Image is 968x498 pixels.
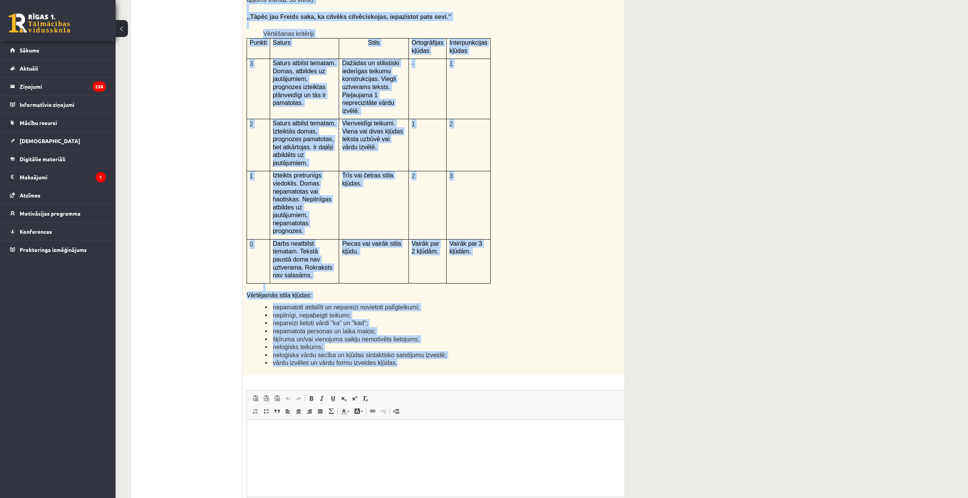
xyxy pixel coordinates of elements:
span: Punkti [250,39,267,46]
span: ,,Tāpēc jau Freids saka, ka cilvēks cilvēciskojas, iepazīstot pats sevi.’’ [247,14,451,20]
a: Ziņojumi238 [10,78,106,95]
a: Надстрочный индекс [349,393,360,403]
a: Убрать форматирование [360,393,371,403]
span: Konferences [20,228,52,235]
a: Подстрочный индекс [338,393,349,403]
span: nepilnīgi, nepabeigti teikumi; [273,312,351,319]
span: Interpunkcijas kļūdas [449,39,487,54]
a: Atzīmes [10,186,106,204]
a: Курсив (Ctrl+I) [317,393,328,403]
span: Mācību resursi [20,119,57,126]
span: neloģiska vārdu secība un kļūdas sintaktisko saistījumu izveidē; [273,352,447,358]
span: Saturs atbilst tematam. Domas, atbildes uz jautājumiem, prognozes izteiktas plānveidīgi un tās ir... [273,60,336,106]
a: Rīgas 1. Tālmācības vidusskola [8,14,70,33]
span: Vienveidīgi teikumi. Viena vai divas kļūdas teksta uzbūvē vai vārdu izvēlē. [342,120,403,150]
legend: Maksājumi [20,168,106,186]
span: 1 [449,61,453,67]
a: Полужирный (Ctrl+B) [306,393,317,403]
span: Saturs [273,39,291,46]
a: Вставить из Word [272,393,282,403]
a: Вставить/Редактировать ссылку (Ctrl+K) [367,406,378,416]
a: Digitālie materiāli [10,150,106,168]
span: nepamatota personas un laika maiņa; [273,328,376,334]
a: Maksājumi1 [10,168,106,186]
a: Вставить разрыв страницы для печати [391,406,402,416]
a: Konferences [10,223,106,240]
span: šķīruma un/vai vienojuma saikļu nemotivēts lietojums; [273,336,420,343]
span: 2 [250,121,253,127]
iframe: Визуальный текстовый редактор, wiswyg-editor-user-answer-47433799461600 [247,420,652,497]
span: 2 [412,173,415,179]
span: 2 [449,121,453,127]
span: 1 [412,121,415,127]
span: Aktuāli [20,65,38,72]
span: Proktoringa izmēģinājums [20,246,87,253]
span: Stils [368,39,380,46]
span: vārdu izvēles un vārdu formu izveides kļūdas. [273,360,397,366]
a: Подчеркнутый (Ctrl+U) [328,393,338,403]
span: Vairāk par 3 kļūdām. [449,240,482,255]
i: 238 [92,81,106,92]
body: Визуальный текстовый редактор, wiswyg-editor-user-answer-47433799219000 [8,8,397,24]
a: Вставить / удалить маркированный список [261,406,272,416]
span: Vairāk par 2 kļūdām. [412,240,439,255]
a: Вставить только текст (Ctrl+Shift+V) [261,393,272,403]
a: Цитата [272,406,282,416]
a: По левому краю [282,406,293,416]
i: 1 [96,172,106,182]
a: Sākums [10,41,106,59]
span: Trīs vai četras stila kļūdas. [342,172,393,187]
a: Цвет текста [338,406,352,416]
legend: Ziņojumi [20,78,106,95]
span: nepareizi lietoti vārdi "ka" un "kad"; [273,320,368,326]
span: 1 [250,173,253,179]
span: 0 [250,241,253,248]
a: Вставить (Ctrl+V) [250,393,261,403]
a: Математика [326,406,336,416]
a: По правому краю [304,406,315,416]
span: Vērtēšanas kritēriji [263,30,314,37]
span: 3 [449,173,453,179]
a: Proktoringa izmēģinājums [10,241,106,258]
span: Dažādas un stilistiski iederīgas teikumu konstrukcijas. Viegli uztverams teksts. Pieļaujama 1 nep... [342,60,400,114]
a: Mācību resursi [10,114,106,132]
a: Повторить (Ctrl+Y) [293,393,304,403]
span: nepamatoti atdalīti un nepareizi novietoti palīgteikumi; [273,304,420,311]
span: Saturs atbilst tematam. Izteiktās domas, prognozes pamatotas, bet atkārtojas. Ir daļēji atbildēts... [273,120,336,166]
body: Визуальный текстовый редактор, wiswyg-editor-user-answer-47433799321580 [8,8,397,56]
span: - [412,61,413,67]
span: Sākums [20,47,39,54]
a: Informatīvie ziņojumi [10,96,106,113]
span: [DEMOGRAPHIC_DATA] [20,137,80,144]
a: [DEMOGRAPHIC_DATA] [10,132,106,150]
span: Digitālie materiāli [20,155,66,162]
body: Визуальный текстовый редактор, wiswyg-editor-user-answer-47433799262340 [8,8,397,16]
span: neloģisks teikums; [273,344,323,350]
a: По ширине [315,406,326,416]
a: Aktuāli [10,59,106,77]
span: Darbs neatbilst tematam. Tekstā paustā doma nav uztverama. Rokraksts nav salasāms. [273,240,333,279]
span: 3 [250,61,253,67]
a: По центру [293,406,304,416]
span: Vērtējamās stila kļūdas: [247,292,312,299]
a: Убрать ссылку [378,406,389,416]
a: Цвет фона [352,406,365,416]
span: Motivācijas programma [20,210,81,217]
a: Отменить (Ctrl+Z) [282,393,293,403]
span: Izteikts pretrunīgs viedoklis. Domas nepamatotas vai haotiskas. Nepilnīgas atbildes uz jautājumie... [273,172,331,234]
a: Вставить / удалить нумерованный список [250,406,261,416]
span: Piecas vai vairāk stila kļūdu. [342,240,401,255]
span: Ortogrāfijas kļūdas [412,39,444,54]
span: Atzīmes [20,192,40,199]
a: Motivācijas programma [10,204,106,222]
legend: Informatīvie ziņojumi [20,96,106,113]
body: Визуальный текстовый редактор, wiswyg-editor-user-answer-47433799379780 [8,0,397,69]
